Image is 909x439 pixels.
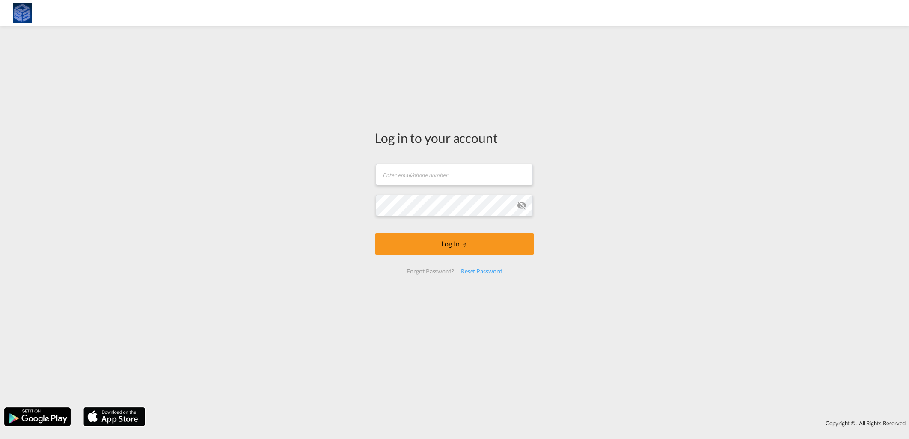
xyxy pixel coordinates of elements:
[3,406,71,427] img: google.png
[457,264,506,279] div: Reset Password
[403,264,457,279] div: Forgot Password?
[375,129,534,147] div: Log in to your account
[375,233,534,255] button: LOGIN
[149,416,909,430] div: Copyright © . All Rights Reserved
[517,200,527,211] md-icon: icon-eye-off
[83,406,146,427] img: apple.png
[376,164,533,185] input: Enter email/phone number
[13,3,32,23] img: fff785d0086311efa2d3e168b14c2f64.png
